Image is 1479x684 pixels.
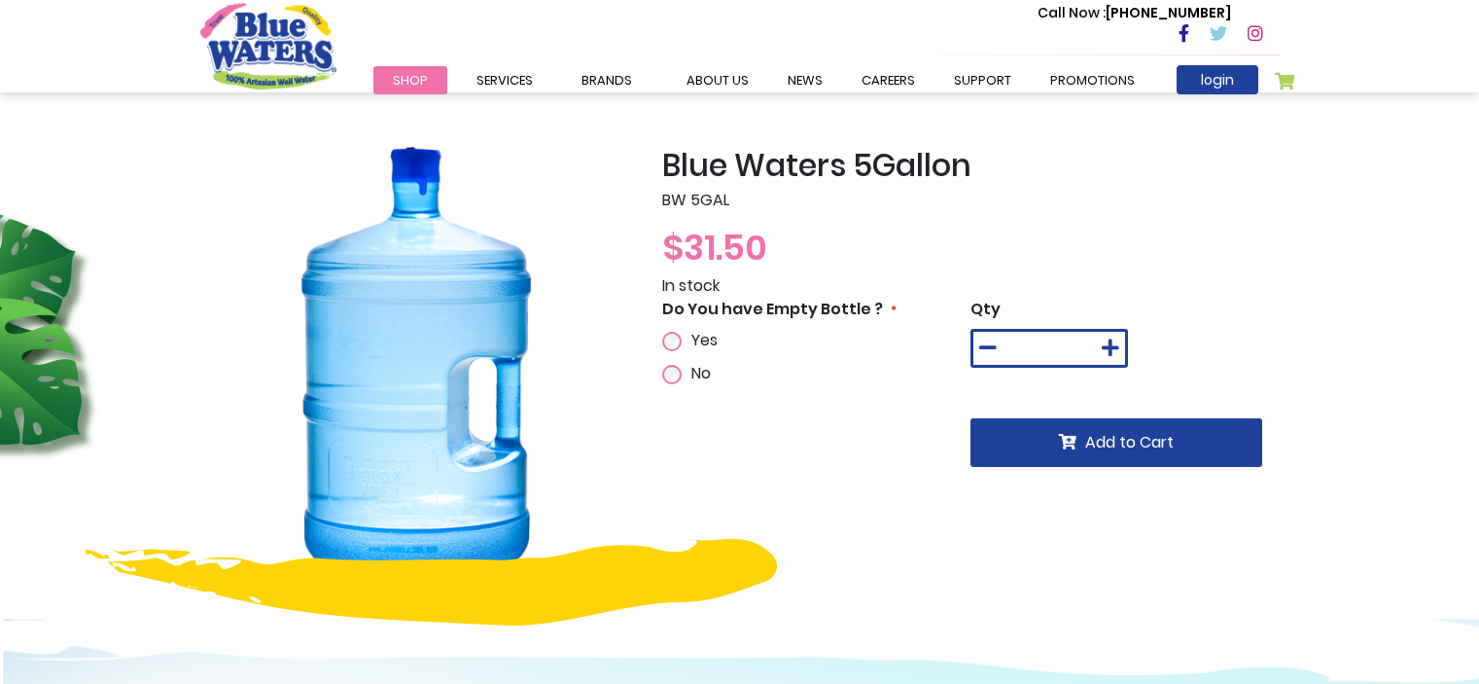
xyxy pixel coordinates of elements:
span: In stock [662,274,720,297]
img: yellow-design.png [86,539,777,626]
img: Blue_Waters_5Gallon_1_20.png [200,147,633,580]
p: BW 5GAL [662,189,1280,212]
span: Shop [393,71,428,90]
span: Call Now : [1038,3,1106,22]
span: Do You have Empty Bottle ? [662,298,883,320]
a: News [768,66,842,94]
a: login [1177,65,1258,94]
span: Services [476,71,533,90]
h2: Blue Waters 5Gallon [662,147,1280,184]
p: [PHONE_NUMBER] [1038,3,1231,23]
span: Add to Cart [1085,431,1174,453]
a: careers [842,66,934,94]
a: about us [667,66,768,94]
span: Qty [970,298,1001,320]
span: $31.50 [662,223,767,272]
button: Add to Cart [970,418,1262,467]
span: Yes [691,329,718,351]
a: store logo [200,3,336,89]
a: Promotions [1031,66,1154,94]
a: support [934,66,1031,94]
span: No [691,362,711,384]
span: Brands [581,71,632,90]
